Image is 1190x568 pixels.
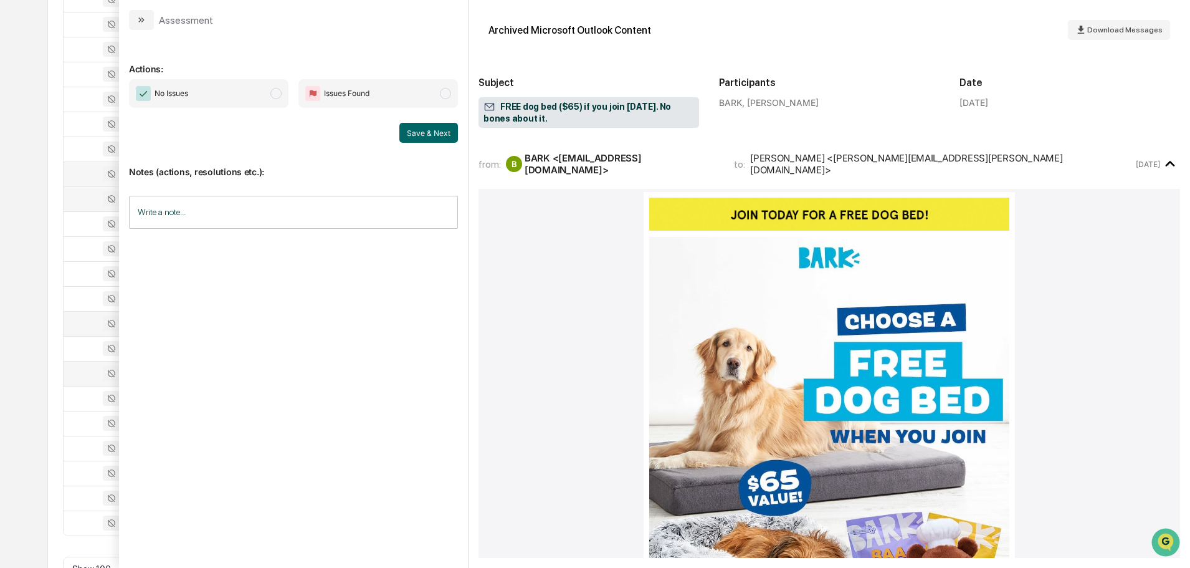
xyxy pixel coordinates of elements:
[483,101,694,125] span: FREE dog bed ($65) if you join [DATE]. No bones about it.
[649,198,1009,231] img: Free Dog Bed
[1068,20,1170,40] button: Download Messages
[734,158,745,170] span: to:
[155,87,188,100] span: No Issues
[12,26,227,46] p: How can we help?
[478,77,699,89] h2: Subject
[12,182,22,192] div: 🔎
[85,152,159,175] a: 🗄️Attestations
[129,152,458,177] p: Notes (actions, resolutions etc.):
[305,86,320,101] img: Flag
[324,87,369,100] span: Issues Found
[525,152,719,176] div: BARK <[EMAIL_ADDRESS][DOMAIN_NAME]>
[12,158,22,168] div: 🖐️
[399,123,458,143] button: Save & Next
[25,157,80,170] span: Preclearance
[88,211,151,221] a: Powered byPylon
[1150,527,1184,561] iframe: Open customer support
[7,152,85,175] a: 🖐️Preclearance
[1136,160,1160,169] time: Wednesday, September 10, 2025 at 9:35:40 AM
[212,99,227,114] button: Start new chat
[506,156,522,172] div: B
[719,77,940,89] h2: Participants
[25,181,79,193] span: Data Lookup
[719,97,940,108] div: BARK, [PERSON_NAME]
[103,157,155,170] span: Attestations
[478,158,501,170] span: from:
[129,49,458,74] p: Actions:
[959,97,988,108] div: [DATE]
[12,95,35,118] img: 1746055101610-c473b297-6a78-478c-a979-82029cc54cd1
[488,24,651,36] div: Archived Microsoft Outlook Content
[124,211,151,221] span: Pylon
[750,152,1133,176] div: [PERSON_NAME] <[PERSON_NAME][EMAIL_ADDRESS][PERSON_NAME][DOMAIN_NAME]>
[159,14,213,26] div: Assessment
[42,95,204,108] div: Start new chat
[7,176,83,198] a: 🔎Data Lookup
[959,77,1180,89] h2: Date
[136,86,151,101] img: Checkmark
[90,158,100,168] div: 🗄️
[1087,26,1163,34] span: Download Messages
[42,108,158,118] div: We're available if you need us!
